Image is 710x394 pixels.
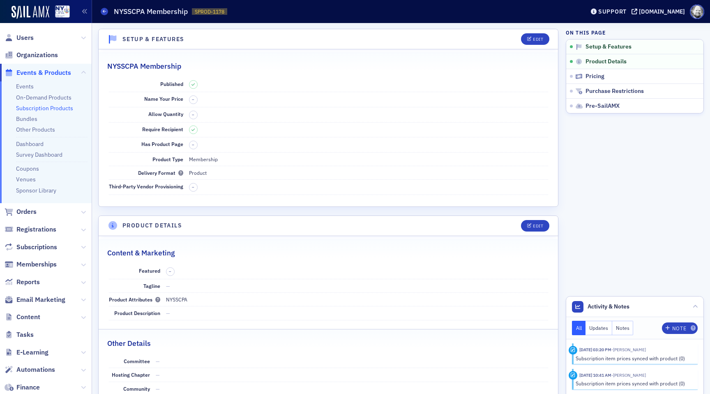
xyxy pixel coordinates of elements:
span: Tasks [16,330,34,339]
a: E-Learning [5,348,48,357]
a: Events & Products [5,68,71,77]
img: SailAMX [12,6,49,19]
button: Edit [521,220,549,232]
a: Organizations [5,51,58,60]
a: Dashboard [16,140,44,148]
span: Membership [189,156,218,162]
span: Activity & Notes [588,302,629,311]
a: Memberships [5,260,57,269]
a: Survey Dashboard [16,151,62,158]
span: Product Details [586,58,627,65]
span: Featured [139,267,160,274]
span: Pricing [586,73,604,80]
a: Bundles [16,115,37,123]
span: Product Attributes [109,296,160,303]
span: — [166,310,170,316]
span: Luke Abell [611,372,646,378]
span: Setup & Features [586,43,632,51]
div: Subscription item prices synced with product (0) [576,355,692,362]
h4: Product Details [122,221,182,230]
span: Delivery Format [138,169,183,176]
span: Committee [124,358,150,364]
button: All [572,321,586,335]
span: Community [123,385,150,392]
span: Third-Party Vendor Provisioning [109,183,183,190]
a: Content [5,313,40,322]
span: Pre-SailAMX [586,102,620,110]
span: Has Product Page [141,141,183,147]
a: Other Products [16,126,55,133]
div: [DOMAIN_NAME] [639,8,685,15]
h2: Content & Marketing [107,248,175,258]
time: 7/7/2025 03:20 PM [579,347,611,352]
a: Subscription Products [16,104,73,112]
span: Organizations [16,51,58,60]
span: — [166,283,170,289]
span: Tagline [143,283,160,289]
button: Note [662,322,698,334]
img: SailAMX [55,5,70,18]
span: – [192,97,194,102]
span: — [156,385,160,392]
span: Automations [16,365,55,374]
span: Content [16,313,40,322]
span: Require Recipient [142,126,183,132]
a: Finance [5,383,40,392]
h2: Other Details [107,338,151,349]
h4: On this page [566,29,704,36]
a: Orders [5,207,37,216]
a: Registrations [5,225,56,234]
span: Subscriptions [16,243,57,252]
span: E-Learning [16,348,48,357]
span: Reports [16,278,40,287]
div: Subscription item prices synced with product (0) [576,380,692,387]
span: – [169,269,171,274]
a: Email Marketing [5,295,65,304]
time: 6/5/2025 10:41 AM [579,372,611,378]
span: – [192,142,194,148]
span: Users [16,33,34,42]
div: NYSSCPA [166,296,187,303]
span: SPROD-1178 [195,8,224,15]
div: Edit [533,37,543,42]
span: — [156,358,160,364]
a: Automations [5,365,55,374]
span: Product Description [114,310,160,316]
div: Note [672,326,686,331]
a: Tasks [5,330,34,339]
a: Sponsor Library [16,187,56,194]
a: Coupons [16,165,39,172]
span: Name Your Price [144,95,183,102]
span: Memberships [16,260,57,269]
h2: NYSSCPA Membership [107,61,181,72]
span: Allow Quantity [148,111,183,117]
a: View Homepage [49,5,70,19]
span: Purchase Restrictions [586,88,644,95]
span: Product Type [152,156,183,162]
div: Edit [533,224,543,228]
span: Hosting Chapter [112,371,150,378]
div: Activity [569,371,577,380]
button: [DOMAIN_NAME] [632,9,688,14]
div: Activity [569,346,577,355]
a: Users [5,33,34,42]
a: Reports [5,278,40,287]
span: – [192,112,194,118]
h1: NYSSCPA Membership [114,7,188,16]
a: On-Demand Products [16,94,71,101]
span: — [156,371,160,378]
span: Orders [16,207,37,216]
a: Subscriptions [5,243,57,252]
h4: Setup & Features [122,35,184,44]
span: Registrations [16,225,56,234]
button: Updates [586,321,612,335]
div: Support [598,8,627,15]
a: Events [16,83,34,90]
span: – [192,184,194,190]
a: Venues [16,176,36,183]
button: Notes [612,321,634,335]
button: Edit [521,33,549,45]
span: Product [189,169,207,176]
span: Email Marketing [16,295,65,304]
